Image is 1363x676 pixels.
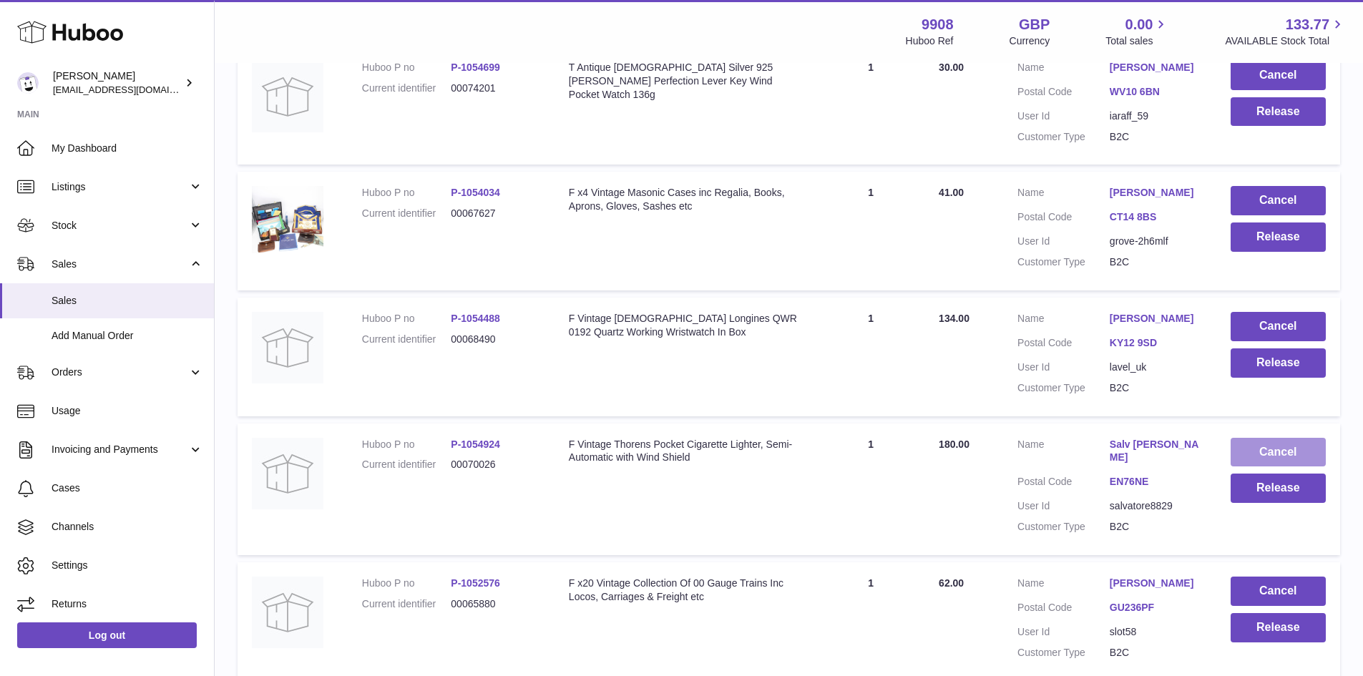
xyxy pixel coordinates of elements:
[451,458,540,471] dd: 00070026
[1110,438,1202,465] a: Salv [PERSON_NAME]
[1017,520,1110,534] dt: Customer Type
[1110,520,1202,534] dd: B2C
[1110,85,1202,99] a: WV10 6BN
[52,294,203,308] span: Sales
[1017,61,1110,78] dt: Name
[362,333,451,346] dt: Current identifier
[1017,381,1110,395] dt: Customer Type
[939,187,964,198] span: 41.00
[362,458,451,471] dt: Current identifier
[17,72,39,94] img: tbcollectables@hotmail.co.uk
[1017,336,1110,353] dt: Postal Code
[1017,361,1110,374] dt: User Id
[1110,210,1202,224] a: CT14 8BS
[52,366,188,379] span: Orders
[817,172,924,290] td: 1
[1231,61,1326,90] button: Cancel
[1110,255,1202,269] dd: B2C
[1017,475,1110,492] dt: Postal Code
[1017,235,1110,248] dt: User Id
[1017,186,1110,203] dt: Name
[451,207,540,220] dd: 00067627
[1017,85,1110,102] dt: Postal Code
[1225,34,1346,48] span: AVAILABLE Stock Total
[17,622,197,648] a: Log out
[1110,235,1202,248] dd: grove-2h6mlf
[1105,34,1169,48] span: Total sales
[1017,499,1110,513] dt: User Id
[451,333,540,346] dd: 00068490
[1105,15,1169,48] a: 0.00 Total sales
[362,577,451,590] dt: Huboo P no
[922,15,954,34] strong: 9908
[1110,312,1202,325] a: [PERSON_NAME]
[1110,381,1202,395] dd: B2C
[252,438,323,509] img: no-photo.jpg
[362,438,451,451] dt: Huboo P no
[451,313,500,324] a: P-1054488
[817,46,924,165] td: 1
[939,62,964,73] span: 30.00
[451,82,540,95] dd: 00074201
[52,180,188,194] span: Listings
[1110,336,1202,350] a: KY12 9SD
[1110,475,1202,489] a: EN76NE
[1231,312,1326,341] button: Cancel
[1231,348,1326,378] button: Release
[1231,613,1326,642] button: Release
[52,329,203,343] span: Add Manual Order
[1017,646,1110,660] dt: Customer Type
[1286,15,1329,34] span: 133.77
[1017,255,1110,269] dt: Customer Type
[569,61,803,102] div: T Antique [DEMOGRAPHIC_DATA] Silver 925 [PERSON_NAME] Perfection Lever Key Wind Pocket Watch 136g
[362,61,451,74] dt: Huboo P no
[362,597,451,611] dt: Current identifier
[939,439,969,450] span: 180.00
[252,312,323,383] img: no-photo.jpg
[1225,15,1346,48] a: 133.77 AVAILABLE Stock Total
[1019,15,1050,34] strong: GBP
[53,84,210,95] span: [EMAIL_ADDRESS][DOMAIN_NAME]
[52,404,203,418] span: Usage
[1110,577,1202,590] a: [PERSON_NAME]
[52,597,203,611] span: Returns
[252,577,323,648] img: no-photo.jpg
[1231,577,1326,606] button: Cancel
[362,82,451,95] dt: Current identifier
[1017,312,1110,329] dt: Name
[1231,222,1326,252] button: Release
[1110,361,1202,374] dd: lavel_uk
[569,577,803,604] div: F x20 Vintage Collection Of 00 Gauge Trains Inc Locos, Carriages & Freight etc
[1017,601,1110,618] dt: Postal Code
[362,186,451,200] dt: Huboo P no
[817,298,924,416] td: 1
[1231,97,1326,127] button: Release
[906,34,954,48] div: Huboo Ref
[1231,186,1326,215] button: Cancel
[1110,625,1202,639] dd: slot58
[252,186,323,253] img: $_57.PNG
[451,439,500,450] a: P-1054924
[252,61,323,132] img: no-photo.jpg
[569,438,803,465] div: F Vintage Thorens Pocket Cigarette Lighter, Semi-Automatic with Wind Shield
[53,69,182,97] div: [PERSON_NAME]
[52,481,203,495] span: Cases
[1017,130,1110,144] dt: Customer Type
[1231,438,1326,467] button: Cancel
[1110,186,1202,200] a: [PERSON_NAME]
[1110,499,1202,513] dd: salvatore8829
[362,207,451,220] dt: Current identifier
[362,312,451,325] dt: Huboo P no
[52,142,203,155] span: My Dashboard
[1110,601,1202,614] a: GU236PF
[52,258,188,271] span: Sales
[1231,474,1326,503] button: Release
[451,597,540,611] dd: 00065880
[939,313,969,324] span: 134.00
[1017,577,1110,594] dt: Name
[1017,109,1110,123] dt: User Id
[52,520,203,534] span: Channels
[451,187,500,198] a: P-1054034
[52,443,188,456] span: Invoicing and Payments
[939,577,964,589] span: 62.00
